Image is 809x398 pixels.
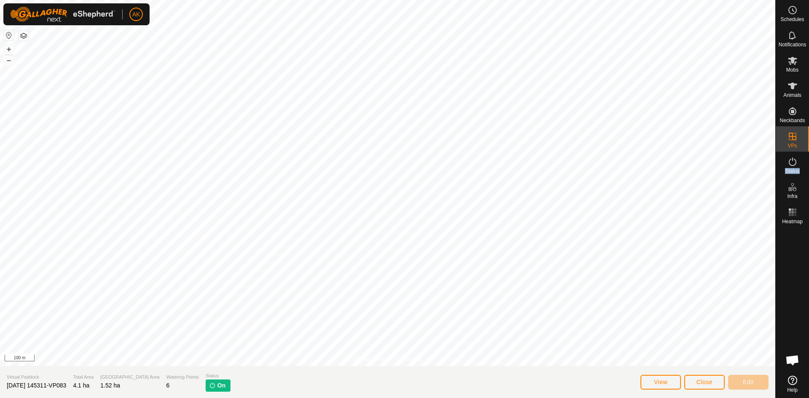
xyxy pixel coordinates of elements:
span: Infra [787,194,797,199]
a: Contact Us [396,355,421,363]
span: Virtual Paddock [7,374,66,381]
span: Animals [783,93,801,98]
div: Open chat [780,347,805,373]
span: Neckbands [780,118,805,123]
a: Privacy Policy [354,355,386,363]
span: Help [787,387,798,393]
span: Edit [743,379,754,385]
img: Gallagher Logo [10,7,115,22]
span: Notifications [779,42,806,47]
span: Close [696,379,713,385]
span: Status [785,168,799,174]
span: Mobs [786,67,798,72]
img: turn-on [209,382,216,389]
button: + [4,44,14,54]
span: 1.52 ha [100,382,120,389]
span: [DATE] 145311-VP083 [7,382,66,389]
span: AK [132,10,140,19]
span: On [217,381,225,390]
span: Total Area [73,374,94,381]
span: Watering Points [166,374,199,381]
span: 4.1 ha [73,382,89,389]
button: Map Layers [19,31,29,41]
span: Heatmap [782,219,803,224]
button: Close [684,375,725,390]
span: VPs [788,143,797,148]
span: [GEOGRAPHIC_DATA] Area [100,374,159,381]
button: Edit [728,375,769,390]
span: Status [206,372,230,379]
span: 6 [166,382,170,389]
button: – [4,55,14,65]
button: View [640,375,681,390]
span: Schedules [780,17,804,22]
a: Help [776,372,809,396]
button: Reset Map [4,30,14,40]
span: View [654,379,667,385]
